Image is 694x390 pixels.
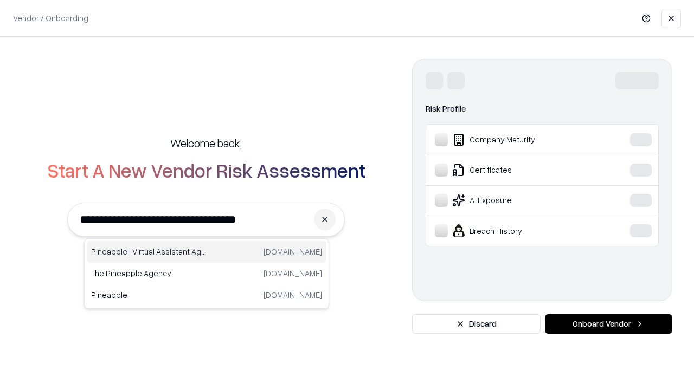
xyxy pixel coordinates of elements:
p: The Pineapple Agency [91,268,207,279]
p: Pineapple [91,289,207,301]
h2: Start A New Vendor Risk Assessment [47,159,365,181]
div: Suggestions [84,238,329,309]
p: [DOMAIN_NAME] [264,268,322,279]
p: [DOMAIN_NAME] [264,246,322,257]
div: AI Exposure [435,194,597,207]
div: Certificates [435,164,597,177]
button: Discard [412,314,541,334]
div: Risk Profile [426,102,659,115]
p: Pineapple | Virtual Assistant Agency [91,246,207,257]
h5: Welcome back, [170,135,242,151]
div: Breach History [435,224,597,237]
div: Company Maturity [435,133,597,146]
p: [DOMAIN_NAME] [264,289,322,301]
p: Vendor / Onboarding [13,12,88,24]
button: Onboard Vendor [545,314,672,334]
